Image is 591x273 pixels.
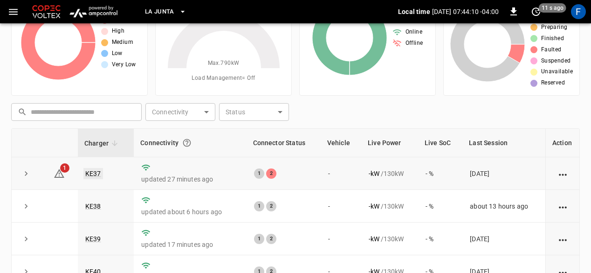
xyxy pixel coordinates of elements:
span: Preparing [541,23,568,32]
p: updated 17 minutes ago [141,240,239,249]
th: Last Session [462,129,545,157]
td: - [321,157,361,190]
p: - kW [369,234,379,244]
span: Unavailable [541,67,573,77]
span: 11 s ago [539,3,566,13]
p: - kW [369,202,379,211]
th: Connector Status [247,129,321,157]
span: Online [405,28,422,37]
button: set refresh interval [529,4,543,19]
span: Load Management = Off [192,74,255,83]
button: expand row [19,199,33,213]
span: Offline [405,39,423,48]
div: action cell options [557,169,569,178]
span: High [112,27,125,36]
a: KE39 [85,235,101,243]
th: Action [545,129,579,157]
img: ampcontrol.io logo [66,3,121,21]
a: KE37 [83,168,103,179]
div: 2 [266,234,276,244]
span: Charger [84,138,121,149]
p: Local time [398,7,430,16]
div: 1 [254,201,264,211]
th: Live Power [361,129,418,157]
p: updated about 6 hours ago [141,207,239,217]
td: - [321,190,361,223]
span: Very Low [112,60,136,70]
a: KE38 [85,203,101,210]
div: / 130 kW [369,169,411,178]
span: La Junta [145,7,174,17]
td: [DATE] [462,157,545,190]
span: Finished [541,34,564,43]
td: about 13 hours ago [462,190,545,223]
div: 2 [266,168,276,179]
button: expand row [19,167,33,181]
p: - kW [369,169,379,178]
div: action cell options [557,202,569,211]
p: updated 27 minutes ago [141,175,239,184]
td: - [321,223,361,255]
div: / 130 kW [369,234,411,244]
span: Low [112,49,123,58]
img: Customer Logo [30,3,62,21]
td: [DATE] [462,223,545,255]
div: Connectivity [140,134,240,151]
button: La Junta [141,3,190,21]
td: - % [418,157,462,190]
span: Faulted [541,45,562,55]
span: Reserved [541,78,565,88]
span: Max. 790 kW [208,59,240,68]
div: profile-icon [571,4,586,19]
th: Vehicle [321,129,361,157]
button: expand row [19,232,33,246]
td: - % [418,190,462,223]
span: Medium [112,38,133,47]
div: 1 [254,234,264,244]
a: 1 [54,169,65,176]
div: 2 [266,201,276,211]
th: Live SoC [418,129,462,157]
div: 1 [254,168,264,179]
span: 1 [60,163,69,173]
button: Connection between the charger and our software. [179,134,195,151]
p: [DATE] 07:44:10 -04:00 [432,7,499,16]
span: Suspended [541,56,571,66]
div: action cell options [557,234,569,244]
td: - % [418,223,462,255]
div: / 130 kW [369,202,411,211]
